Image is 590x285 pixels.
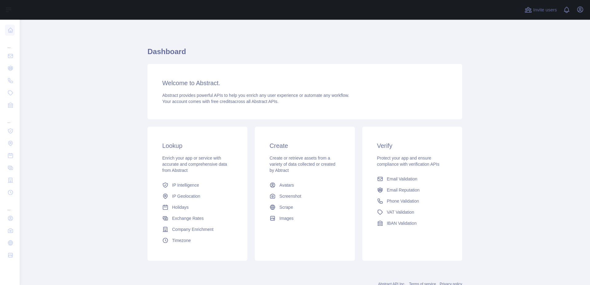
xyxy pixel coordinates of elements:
div: ... [5,112,15,124]
span: Exchange Rates [172,215,204,221]
a: IBAN Validation [375,218,450,229]
a: Email Validation [375,173,450,184]
span: Screenshot [279,193,301,199]
span: free credits [211,99,232,104]
span: VAT Validation [387,209,414,215]
a: IP Intelligence [160,180,235,191]
span: Create or retrieve assets from a variety of data collected or created by Abtract [269,156,335,173]
a: Email Reputation [375,184,450,196]
a: Scrape [267,202,342,213]
span: Phone Validation [387,198,419,204]
span: Scrape [279,204,293,210]
span: Enrich your app or service with accurate and comprehensive data from Abstract [162,156,227,173]
h1: Dashboard [147,47,462,61]
a: Timezone [160,235,235,246]
span: IP Intelligence [172,182,199,188]
a: VAT Validation [375,207,450,218]
a: IP Geolocation [160,191,235,202]
span: IBAN Validation [387,220,417,226]
a: Images [267,213,342,224]
a: Phone Validation [375,196,450,207]
span: Company Enrichment [172,226,214,232]
div: ... [5,199,15,212]
a: Holidays [160,202,235,213]
button: Invite users [523,5,558,15]
span: Protect your app and ensure compliance with verification APIs [377,156,439,167]
span: Images [279,215,293,221]
h3: Create [269,141,340,150]
h3: Lookup [162,141,233,150]
span: Avatars [279,182,294,188]
h3: Welcome to Abstract. [162,79,447,87]
a: Company Enrichment [160,224,235,235]
div: ... [5,37,15,49]
a: Exchange Rates [160,213,235,224]
span: Timezone [172,237,191,243]
h3: Verify [377,141,447,150]
span: IP Geolocation [172,193,200,199]
span: Email Reputation [387,187,420,193]
span: Holidays [172,204,189,210]
span: Your account comes with across all Abstract APIs. [162,99,278,104]
span: Invite users [533,6,557,14]
span: Abstract provides powerful APIs to help you enrich any user experience or automate any workflow. [162,93,349,98]
a: Avatars [267,180,342,191]
span: Email Validation [387,176,417,182]
a: Screenshot [267,191,342,202]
